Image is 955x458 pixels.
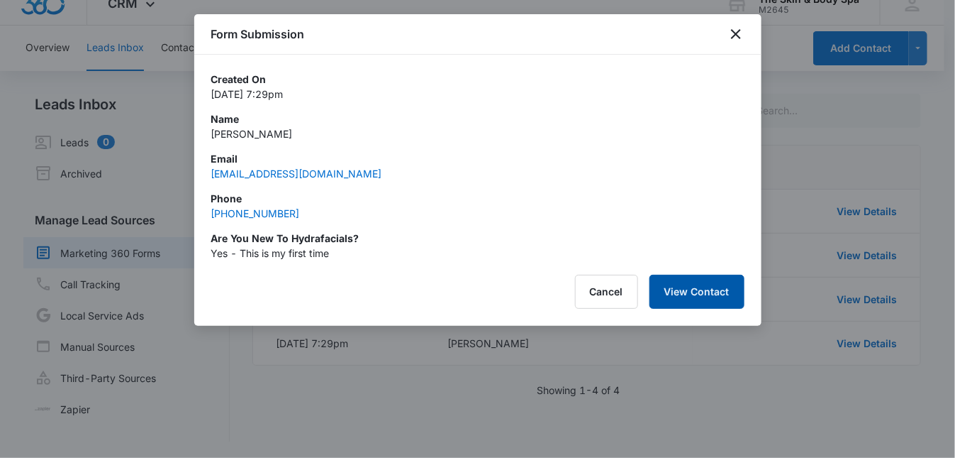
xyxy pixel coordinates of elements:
a: [PHONE_NUMBER] [211,207,300,219]
p: Yes - This is my first time [211,246,744,261]
p: [PERSON_NAME] [211,126,744,141]
p: Phone [211,191,744,206]
button: View Contact [649,275,744,309]
p: Are You New to Hydrafacials? [211,231,744,246]
button: close [727,26,744,43]
p: Created On [211,72,744,87]
h1: Form Submission [211,26,305,43]
p: Name [211,111,744,126]
a: [EMAIL_ADDRESS][DOMAIN_NAME] [211,168,382,180]
p: Email [211,151,744,166]
p: [DATE] 7:29pm [211,87,744,102]
button: Cancel [575,275,638,309]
